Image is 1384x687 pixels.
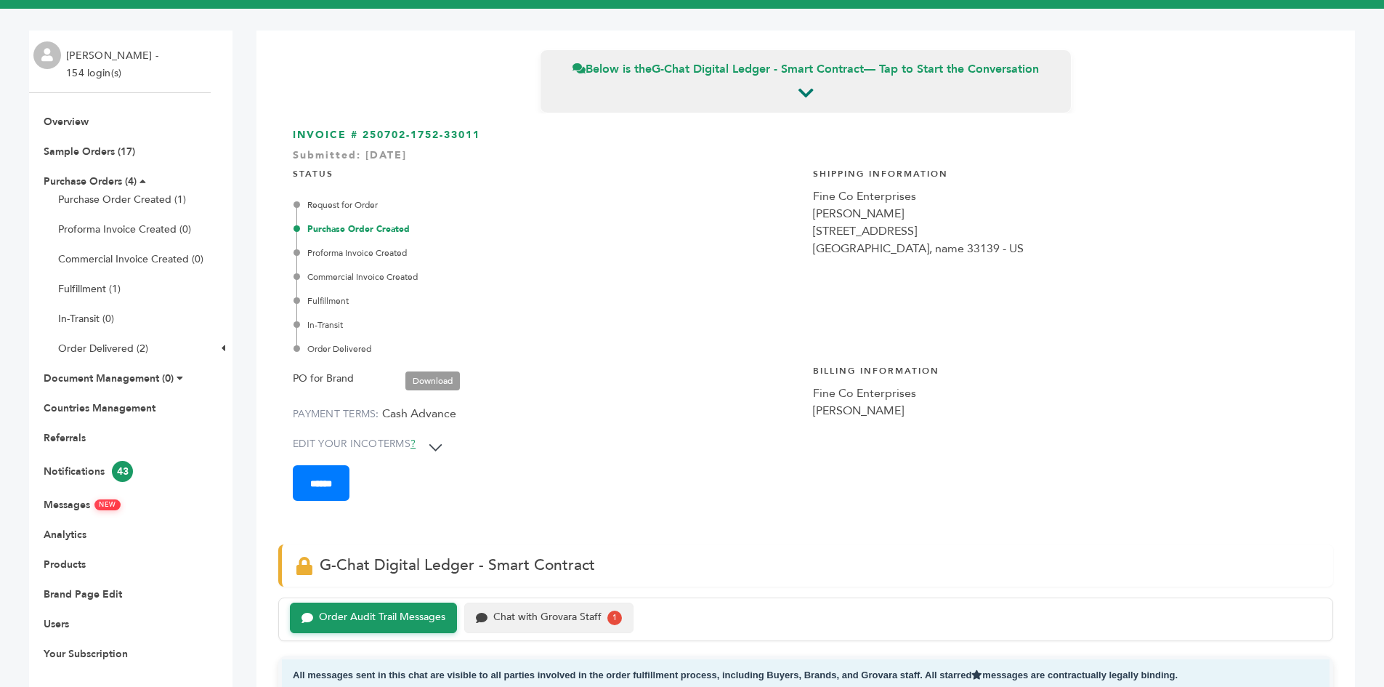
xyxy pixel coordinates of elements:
label: PAYMENT TERMS: [293,407,379,421]
a: Purchase Orders (4) [44,174,137,188]
a: Order Delivered (2) [58,342,148,355]
a: Sample Orders (17) [44,145,135,158]
a: Document Management (0) [44,371,174,385]
div: Order Audit Trail Messages [319,611,445,624]
div: [STREET_ADDRESS] [813,222,1319,240]
a: Countries Management [44,401,155,415]
div: Fine Co Enterprises [813,385,1319,402]
h4: Billing Information [813,354,1319,385]
div: 1 [607,611,622,625]
div: Commercial Invoice Created [296,270,798,284]
div: Proforma Invoice Created [296,246,798,260]
div: [PERSON_NAME] [813,402,1319,419]
div: Submitted: [DATE] [293,148,1319,170]
a: Users [44,617,69,631]
img: profile.png [33,41,61,69]
div: Request for Order [296,198,798,212]
a: Proforma Invoice Created (0) [58,222,191,236]
span: 43 [112,461,133,482]
a: Overview [44,115,89,129]
div: Order Delivered [296,342,798,355]
div: Fulfillment [296,294,798,308]
a: Products [44,558,86,571]
a: Download [405,371,460,390]
h3: INVOICE # 250702-1752-33011 [293,128,1319,142]
div: Purchase Order Created [296,222,798,236]
a: ? [410,437,416,451]
div: Fine Co Enterprises [813,188,1319,205]
span: Cash Advance [382,406,456,422]
span: NEW [94,499,121,510]
div: [PERSON_NAME] [813,205,1319,222]
span: G-Chat Digital Ledger - Smart Contract [320,555,595,576]
label: PO for Brand [293,370,354,387]
h4: STATUS [293,157,798,188]
div: Chat with Grovara Staff [493,611,602,624]
a: Purchase Order Created (1) [58,193,186,206]
a: Referrals [44,431,86,445]
a: Brand Page Edit [44,587,122,601]
a: Commercial Invoice Created (0) [58,252,203,266]
li: [PERSON_NAME] - 154 login(s) [66,47,162,82]
a: MessagesNEW [44,498,121,512]
span: Below is the — Tap to Start the Conversation [572,61,1039,77]
div: [GEOGRAPHIC_DATA], name 33139 - US [813,240,1319,257]
label: EDIT YOUR INCOTERMS [293,437,416,451]
strong: G-Chat Digital Ledger - Smart Contract [652,61,864,77]
div: In-Transit [296,318,798,332]
a: In-Transit (0) [58,312,114,326]
a: Fulfillment (1) [58,282,121,296]
a: Notifications43 [44,465,133,478]
a: Your Subscription [44,647,128,661]
a: Analytics [44,528,86,542]
h4: Shipping Information [813,157,1319,188]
